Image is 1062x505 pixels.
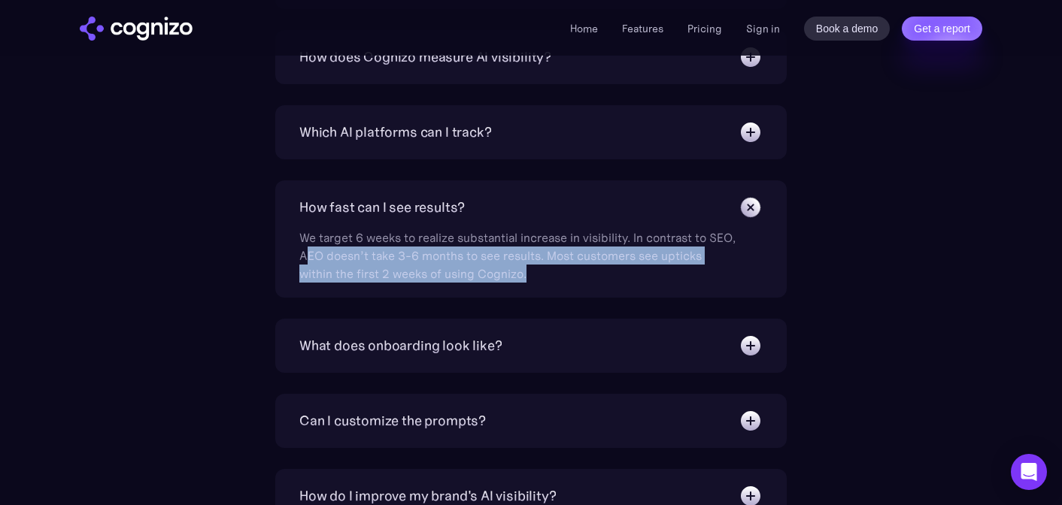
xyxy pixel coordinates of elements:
[570,22,598,35] a: Home
[622,22,663,35] a: Features
[299,219,736,283] div: We target 6 weeks to realize substantial increase in visibility. In contrast to SEO, AEO doesn’t ...
[746,20,780,38] a: Sign in
[299,197,465,218] div: How fast can I see results?
[299,335,502,356] div: What does onboarding look like?
[804,17,891,41] a: Book a demo
[902,17,982,41] a: Get a report
[80,17,193,41] img: cognizo logo
[687,22,722,35] a: Pricing
[1011,454,1047,490] div: Open Intercom Messenger
[299,410,486,431] div: Can I customize the prompts?
[299,47,551,68] div: How does Cognizo measure AI visibility?
[299,122,491,143] div: Which AI platforms can I track?
[80,17,193,41] a: home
